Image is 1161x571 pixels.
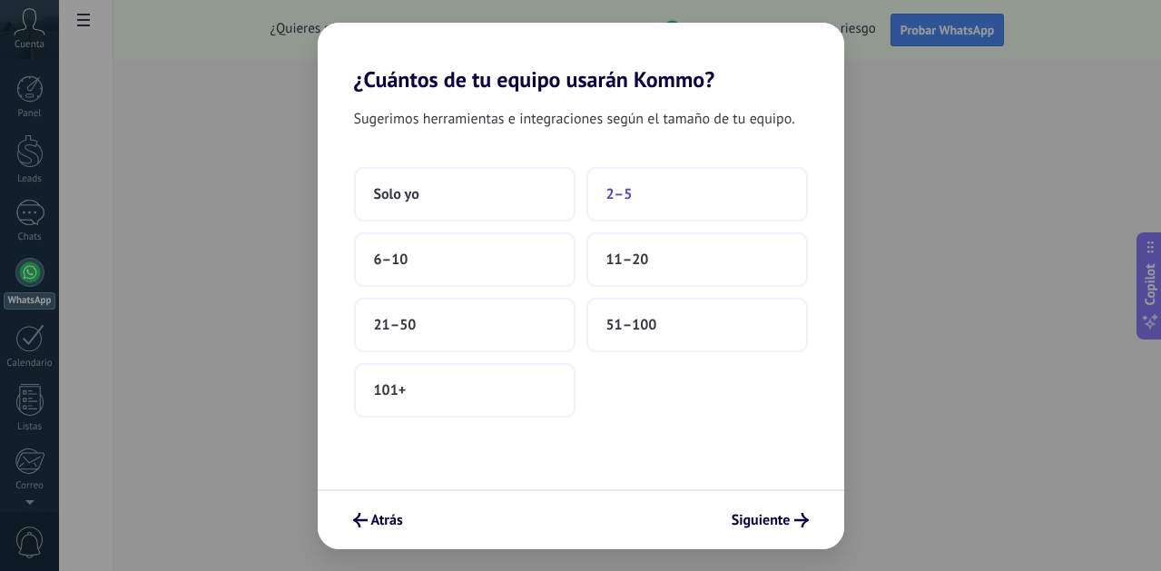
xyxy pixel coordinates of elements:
span: 6–10 [374,251,408,269]
button: Atrás [345,505,411,536]
span: 101+ [374,381,407,399]
button: 2–5 [586,167,808,222]
button: Siguiente [723,505,817,536]
span: Sugerimos herramientas e integraciones según el tamaño de tu equipo. [354,107,795,131]
button: Solo yo [354,167,576,222]
span: 11–20 [606,251,649,269]
span: 51–100 [606,316,657,334]
button: 6–10 [354,232,576,287]
button: 101+ [354,363,576,418]
span: Siguiente [732,514,791,527]
span: Atrás [371,514,403,527]
h2: ¿Cuántos de tu equipo usarán Kommo? [318,23,844,93]
span: Solo yo [374,185,419,203]
button: 11–20 [586,232,808,287]
button: 21–50 [354,298,576,352]
span: 21–50 [374,316,417,334]
span: 2–5 [606,185,633,203]
button: 51–100 [586,298,808,352]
